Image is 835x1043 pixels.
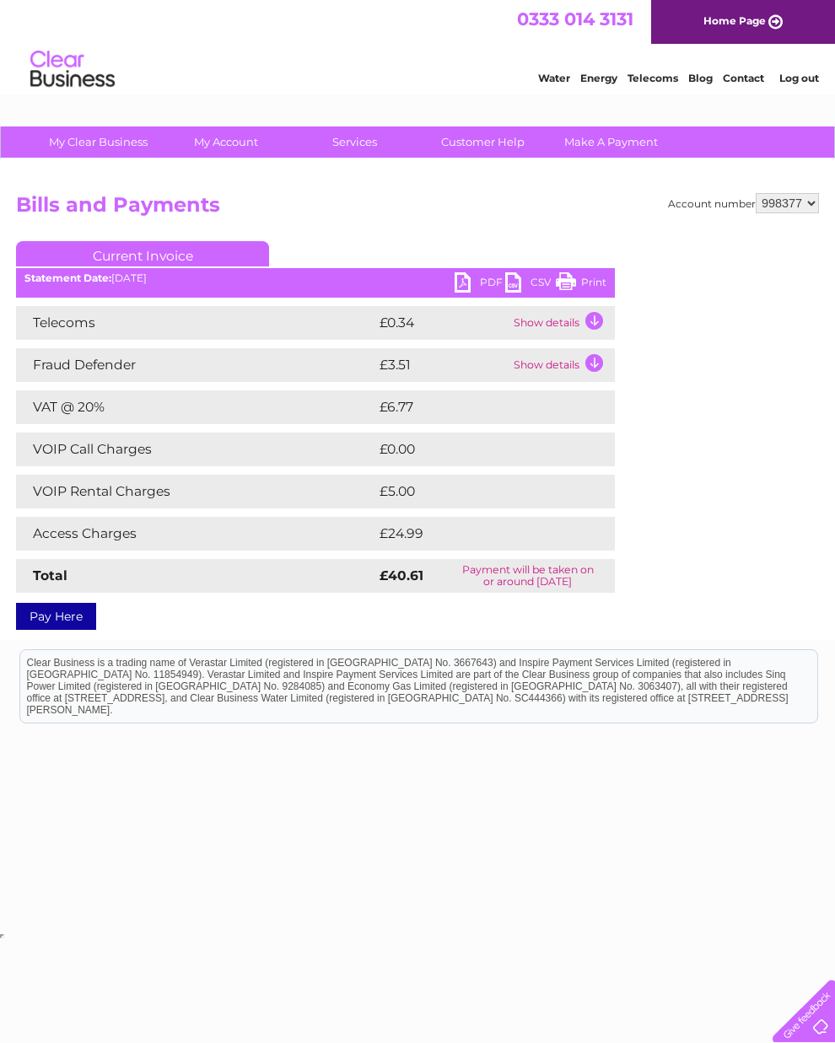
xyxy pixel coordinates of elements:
[16,193,819,225] h2: Bills and Payments
[375,348,509,382] td: £3.51
[375,433,576,466] td: £0.00
[16,475,375,508] td: VOIP Rental Charges
[375,517,582,551] td: £24.99
[16,433,375,466] td: VOIP Call Charges
[556,272,606,297] a: Print
[16,348,375,382] td: Fraud Defender
[628,72,678,84] a: Telecoms
[723,72,764,84] a: Contact
[16,241,269,266] a: Current Invoice
[380,567,423,583] strong: £40.61
[20,9,817,82] div: Clear Business is a trading name of Verastar Limited (registered in [GEOGRAPHIC_DATA] No. 3667643...
[580,72,617,84] a: Energy
[16,306,375,340] td: Telecoms
[509,306,615,340] td: Show details
[375,390,575,424] td: £6.77
[538,72,570,84] a: Water
[33,567,67,583] strong: Total
[16,603,96,630] a: Pay Here
[668,193,819,213] div: Account number
[505,272,556,297] a: CSV
[29,126,168,158] a: My Clear Business
[375,306,509,340] td: £0.34
[30,44,116,95] img: logo.png
[779,72,819,84] a: Log out
[16,517,375,551] td: Access Charges
[541,126,681,158] a: Make A Payment
[285,126,424,158] a: Services
[24,272,111,284] b: Statement Date:
[16,272,615,284] div: [DATE]
[517,8,633,30] a: 0333 014 3131
[440,559,615,593] td: Payment will be taken on or around [DATE]
[16,390,375,424] td: VAT @ 20%
[413,126,552,158] a: Customer Help
[375,475,576,508] td: £5.00
[688,72,713,84] a: Blog
[157,126,296,158] a: My Account
[455,272,505,297] a: PDF
[509,348,615,382] td: Show details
